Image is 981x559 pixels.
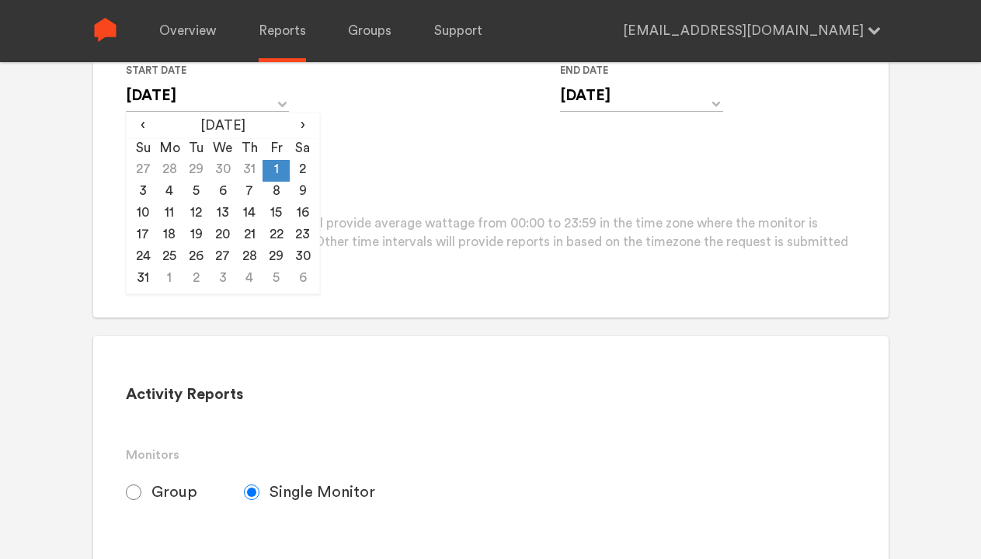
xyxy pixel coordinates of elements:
td: 17 [130,225,156,247]
td: 20 [210,225,236,247]
td: 31 [130,269,156,290]
td: 31 [236,160,263,182]
td: 30 [210,160,236,182]
th: Sa [290,138,316,160]
td: 15 [263,203,289,225]
th: Fr [263,138,289,160]
th: Th [236,138,263,160]
input: Single Monitor [244,484,259,500]
td: 9 [290,182,316,203]
td: 2 [183,269,210,290]
td: 16 [290,203,316,225]
span: Single Monitor [270,483,375,502]
td: 22 [263,225,289,247]
input: Group [126,484,141,500]
td: 10 [130,203,156,225]
td: 2 [290,160,316,182]
td: 24 [130,247,156,269]
th: [DATE] [156,116,289,138]
th: Mo [156,138,183,160]
td: 18 [156,225,183,247]
th: We [210,138,236,160]
th: Tu [183,138,210,160]
td: 28 [156,160,183,182]
p: Please note that daily reports will provide average wattage from 00:00 to 23:59 in the time zone ... [126,214,855,272]
td: 6 [290,269,316,290]
label: Start Date [126,61,277,80]
span: Group [151,483,197,502]
td: 21 [236,225,263,247]
img: Sense Logo [93,18,117,42]
td: 7 [236,182,263,203]
td: 4 [236,269,263,290]
td: 29 [263,247,289,269]
h2: Activity Reports [126,385,855,404]
td: 1 [156,269,183,290]
td: 8 [263,182,289,203]
td: 13 [210,203,236,225]
td: 19 [183,225,210,247]
span: ‹ [130,116,156,135]
td: 26 [183,247,210,269]
td: 23 [290,225,316,247]
td: 11 [156,203,183,225]
td: 25 [156,247,183,269]
td: 29 [183,160,210,182]
td: 1 [263,160,289,182]
td: 27 [210,247,236,269]
th: Su [130,138,156,160]
td: 5 [263,269,289,290]
td: 28 [236,247,263,269]
td: 3 [210,269,236,290]
td: 4 [156,182,183,203]
h3: Monitors [126,446,855,464]
td: 14 [236,203,263,225]
label: End Date [560,61,711,80]
td: 6 [210,182,236,203]
td: 3 [130,182,156,203]
td: 30 [290,247,316,269]
td: 12 [183,203,210,225]
td: 5 [183,182,210,203]
td: 27 [130,160,156,182]
span: › [290,116,316,135]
